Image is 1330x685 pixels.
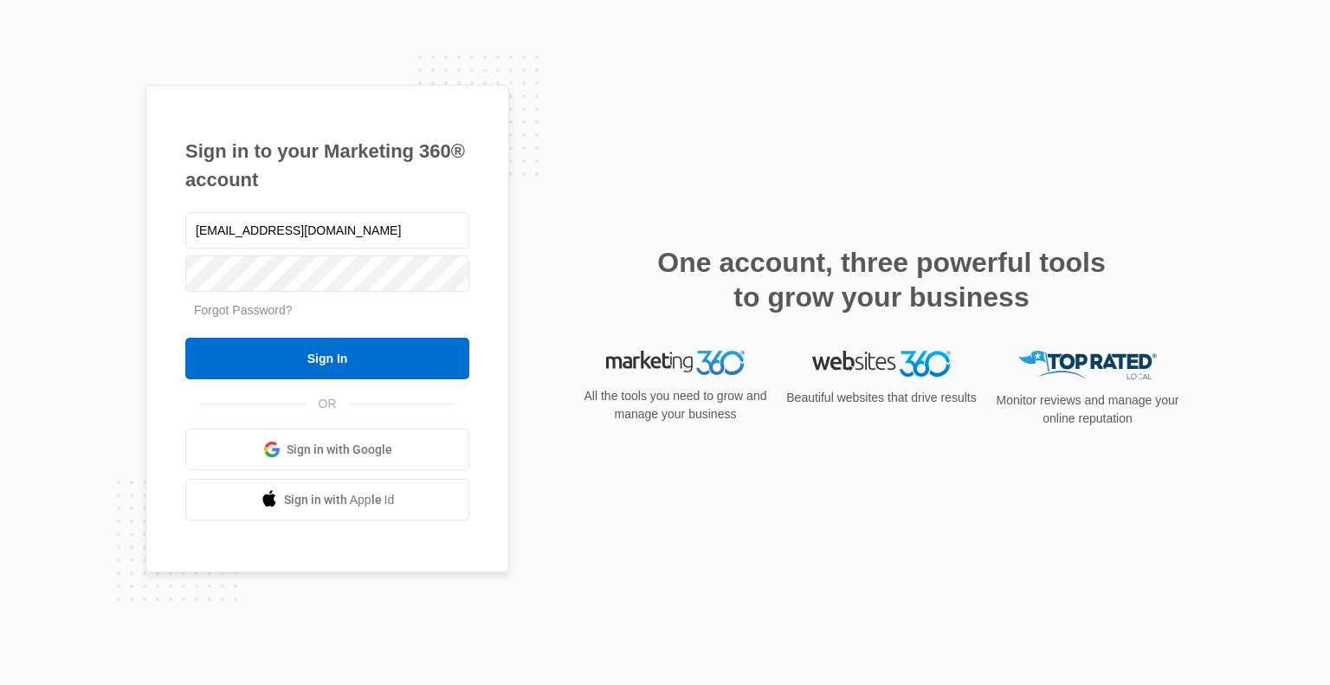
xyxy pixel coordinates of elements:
[185,212,469,249] input: Email
[287,441,392,459] span: Sign in with Google
[185,137,469,194] h1: Sign in to your Marketing 360® account
[1018,351,1157,379] img: Top Rated Local
[812,351,951,376] img: Websites 360
[185,429,469,470] a: Sign in with Google
[185,479,469,520] a: Sign in with Apple Id
[194,303,293,317] a: Forgot Password?
[991,391,1185,428] p: Monitor reviews and manage your online reputation
[578,387,772,423] p: All the tools you need to grow and manage your business
[784,389,978,407] p: Beautiful websites that drive results
[652,245,1111,314] h2: One account, three powerful tools to grow your business
[185,338,469,379] input: Sign In
[307,395,349,413] span: OR
[284,491,395,509] span: Sign in with Apple Id
[606,351,745,375] img: Marketing 360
